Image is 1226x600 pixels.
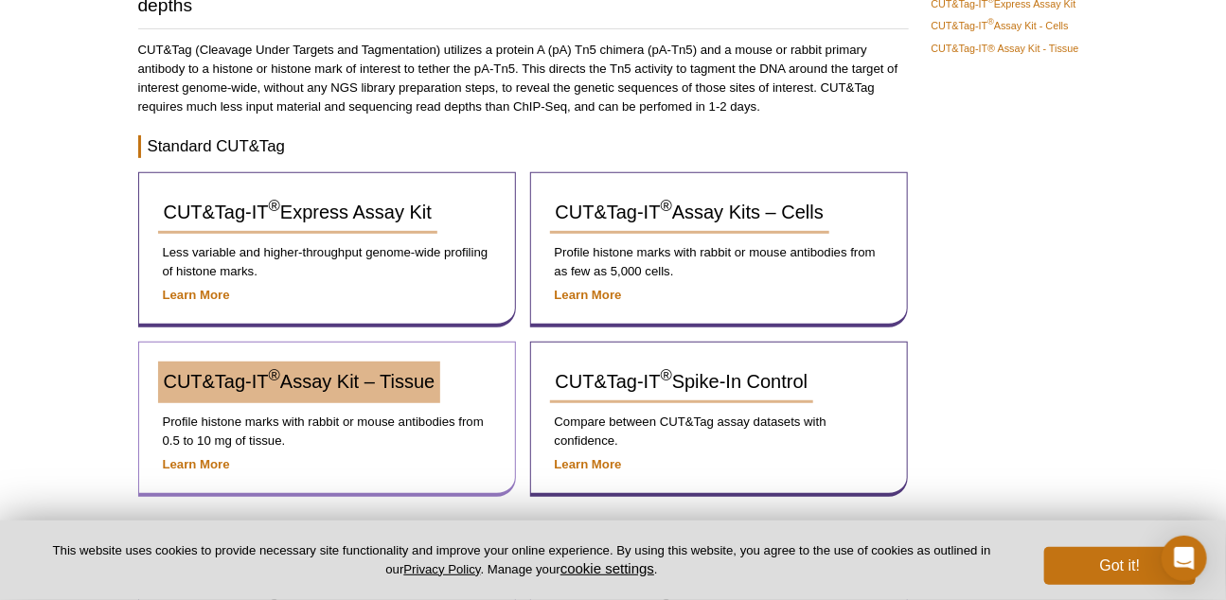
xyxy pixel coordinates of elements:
[158,192,437,234] a: CUT&Tag-IT®Express Assay Kit
[163,457,230,471] a: Learn More
[550,362,814,403] a: CUT&Tag-IT®Spike-In Control
[138,135,909,158] h3: Standard CUT&Tag
[158,413,496,450] p: Profile histone marks with rabbit or mouse antibodies from 0.5 to 10 mg of tissue.
[1162,536,1207,581] div: Open Intercom Messenger
[560,560,654,576] button: cookie settings
[164,371,435,392] span: CUT&Tag-IT Assay Kit – Tissue
[163,288,230,302] a: Learn More
[555,457,622,471] a: Learn More
[550,413,888,450] p: Compare between CUT&Tag assay datasets with confidence.
[932,17,1069,34] a: CUT&Tag-IT®Assay Kit - Cells
[269,198,280,216] sup: ®
[138,41,909,116] p: CUT&Tag (Cleavage Under Targets and Tagmentation) utilizes a protein A (pA) Tn5 chimera (pA-Tn5) ...
[403,562,480,576] a: Privacy Policy
[932,40,1079,57] a: CUT&Tag-IT® Assay Kit - Tissue
[661,198,672,216] sup: ®
[556,202,824,222] span: CUT&Tag-IT Assay Kits – Cells
[30,542,1013,578] p: This website uses cookies to provide necessary site functionality and improve your online experie...
[158,362,441,403] a: CUT&Tag-IT®Assay Kit – Tissue
[269,367,280,385] sup: ®
[555,288,622,302] a: Learn More
[158,243,496,281] p: Less variable and higher-throughput genome-wide profiling of histone marks.
[556,371,808,392] span: CUT&Tag-IT Spike-In Control
[988,18,995,27] sup: ®
[1044,547,1196,585] button: Got it!
[550,192,829,234] a: CUT&Tag-IT®Assay Kits – Cells
[164,202,432,222] span: CUT&Tag-IT Express Assay Kit
[550,243,888,281] p: Profile histone marks with rabbit or mouse antibodies from as few as 5,000 cells.
[661,367,672,385] sup: ®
